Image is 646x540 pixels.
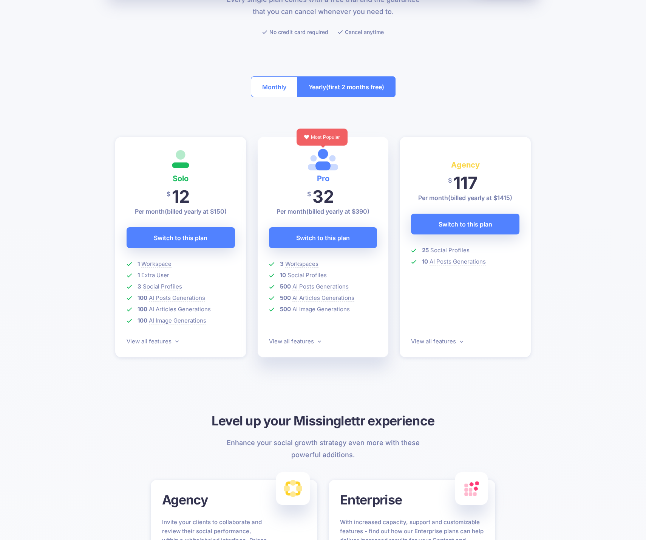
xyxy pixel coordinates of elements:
[297,76,396,97] button: Yearly(first 2 months free)
[138,294,147,301] b: 100
[292,294,354,302] span: AI Articles Generations
[280,260,284,267] b: 3
[222,437,424,461] p: Enhance your social growth strategy even more with these powerful additions.
[127,172,235,185] h4: Solo
[127,207,235,216] p: Per month
[149,317,206,324] span: AI Image Generations
[430,258,486,265] span: AI Posts Generations
[154,232,207,244] span: Switch to this plan
[172,186,190,207] span: 12
[307,186,311,203] span: $
[411,193,519,202] p: Per month
[262,27,328,37] li: No credit card required
[280,294,291,301] b: 500
[411,214,519,234] a: Switch to this plan
[448,172,452,189] span: $
[430,247,470,254] span: Social Profiles
[285,260,318,268] span: Workspaces
[251,76,298,97] button: Monthly
[115,412,531,429] h3: Level up your Missinglettr experience
[127,227,235,248] a: Switch to this plan
[138,272,140,279] b: 1
[143,283,182,290] span: Social Profiles
[411,159,519,171] h4: Agency
[338,27,384,37] li: Cancel anytime
[448,194,512,202] span: (billed yearly at $1415)
[149,294,205,302] span: AI Posts Generations
[439,218,492,230] span: Switch to this plan
[127,338,179,345] a: View all features
[138,317,147,324] b: 100
[312,186,334,207] span: 32
[165,208,227,215] span: (billed yearly at $150)
[141,260,172,268] span: Workspace
[149,306,211,313] span: AI Articles Generations
[269,172,377,185] h4: Pro
[296,232,350,244] span: Switch to this plan
[138,260,140,267] b: 1
[297,129,348,146] div: Most Popular
[138,283,141,290] b: 3
[280,272,286,279] b: 10
[411,338,463,345] a: View all features
[292,306,350,313] span: AI Image Generations
[453,172,478,193] span: 117
[422,247,429,254] b: 25
[269,207,377,216] p: Per month
[280,306,291,313] b: 500
[326,81,384,93] span: (first 2 months free)
[422,258,428,265] b: 10
[162,491,306,508] h3: Agency
[340,491,484,508] h3: Enterprise
[269,338,321,345] a: View all features
[141,272,169,279] span: Extra User
[138,306,147,313] b: 100
[167,186,170,203] span: $
[269,227,377,248] a: Switch to this plan
[306,208,369,215] span: (billed yearly at $390)
[280,283,291,290] b: 500
[287,272,327,279] span: Social Profiles
[292,283,349,290] span: AI Posts Generations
